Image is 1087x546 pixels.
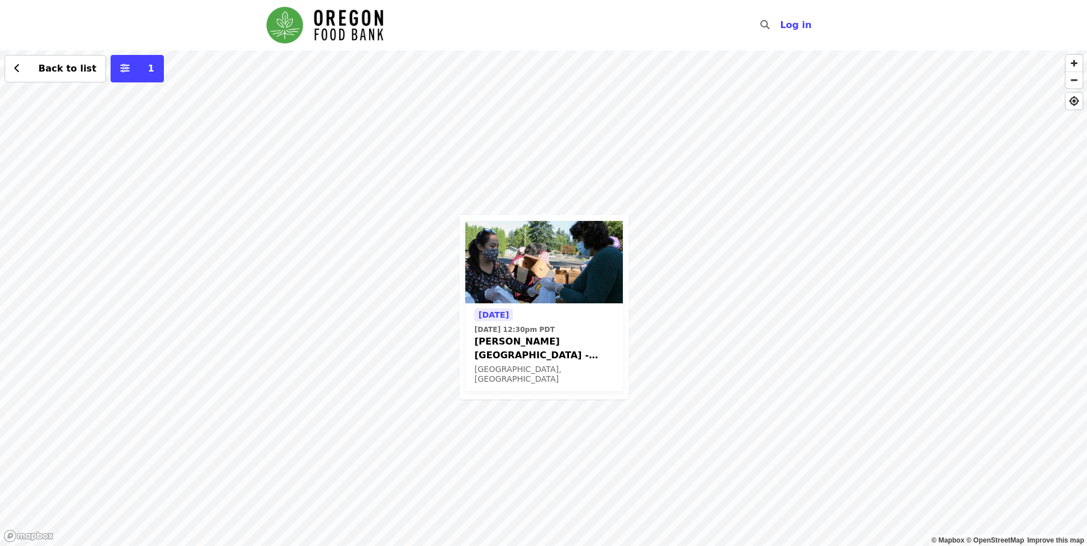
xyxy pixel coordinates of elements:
[474,325,555,335] time: [DATE] 12:30pm PDT
[5,55,106,82] button: Back to list
[760,19,770,30] i: search icon
[780,19,811,30] span: Log in
[1066,72,1082,88] button: Zoom Out
[148,63,154,74] span: 1
[38,63,96,74] span: Back to list
[474,365,614,384] div: [GEOGRAPHIC_DATA], [GEOGRAPHIC_DATA]
[478,310,509,319] span: [DATE]
[1066,55,1082,72] button: Zoom In
[120,63,130,74] i: sliders-h icon
[932,536,965,544] a: Mapbox
[776,11,786,39] input: Search
[771,14,821,37] button: Log in
[465,221,623,303] img: Merlo Station - Free Food Market (16+) organized by Oregon Food Bank
[3,529,54,543] a: Mapbox logo
[465,221,623,391] a: See details for "Merlo Station - Free Food Market (16+)"
[474,335,614,362] span: [PERSON_NAME][GEOGRAPHIC_DATA] - Free Food Market (16+)
[966,536,1024,544] a: OpenStreetMap
[111,55,164,82] button: More filters (1 selected)
[14,63,20,74] i: chevron-left icon
[1066,93,1082,109] button: Find My Location
[1027,536,1084,544] a: Map feedback
[266,7,383,43] img: Oregon Food Bank - Home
